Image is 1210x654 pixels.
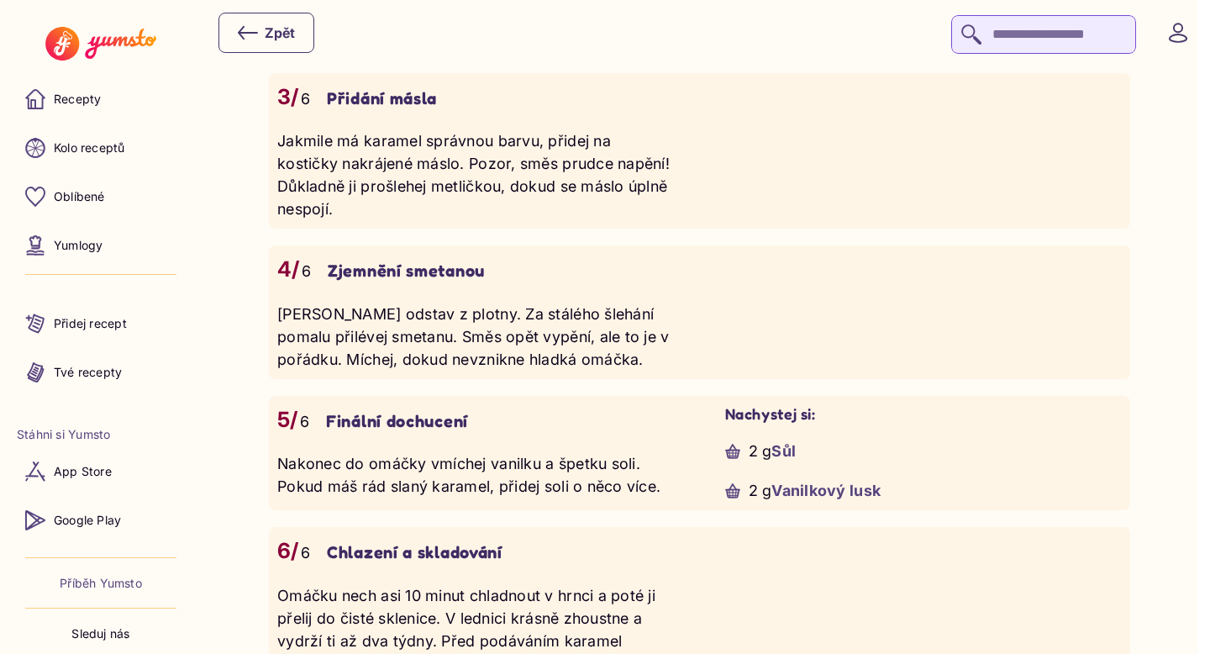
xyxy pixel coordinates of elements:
[17,451,185,492] a: App Store
[54,315,127,332] p: Přidej recept
[277,535,299,567] p: 6/
[54,463,112,480] p: App Store
[17,303,185,344] a: Přidej recept
[749,479,881,502] p: 2 g
[54,364,122,381] p: Tvé recepty
[327,88,437,109] p: Přidání másla
[277,82,299,113] p: 3/
[300,410,309,433] p: 6
[277,452,675,498] p: Nakonec do omáčky vmíchej vanilku a špetku soli. Pokud máš rád slaný karamel, přidej soli o něco ...
[54,188,105,205] p: Oblíbené
[17,128,185,168] a: Kolo receptů
[45,27,155,61] img: Yumsto logo
[771,442,796,460] span: Sůl
[749,440,797,462] p: 2 g
[17,500,185,541] a: Google Play
[771,482,881,499] span: Vanilkový lusk
[238,23,295,43] div: Zpět
[218,13,314,53] button: Zpět
[17,352,185,393] a: Tvé recepty
[54,91,101,108] p: Recepty
[327,542,502,563] p: Chlazení a skladování
[17,79,185,119] a: Recepty
[302,260,311,282] p: 6
[301,541,310,564] p: 6
[17,426,185,443] li: Stáhni si Yumsto
[328,261,485,282] p: Zjemnění smetanou
[54,237,103,254] p: Yumlogy
[301,87,310,110] p: 6
[71,625,129,642] p: Sleduj nás
[277,254,300,286] p: 4/
[17,177,185,217] a: Oblíbené
[60,575,142,592] a: Příběh Yumsto
[54,512,121,529] p: Google Play
[277,303,675,371] p: [PERSON_NAME] odstav z plotny. Za stálého šlehání pomalu přilévej smetanu. Směs opět vypění, ale ...
[54,140,125,156] p: Kolo receptů
[277,404,298,436] p: 5/
[277,129,675,220] p: Jakmile má karamel správnou barvu, přidej na kostičky nakrájené máslo. Pozor, směs prudce napění!...
[17,225,185,266] a: Yumlogy
[725,404,1123,424] h3: Nachystej si:
[326,411,468,432] p: Finální dochucení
